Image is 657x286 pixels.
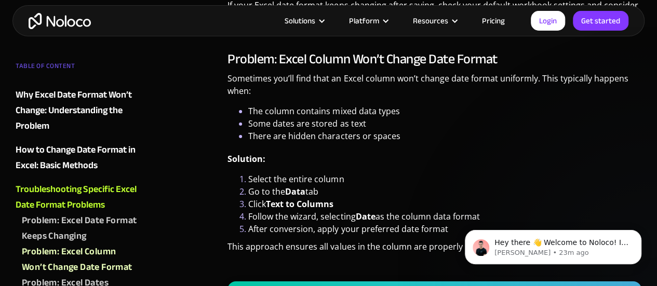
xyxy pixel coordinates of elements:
[248,130,641,142] li: There are hidden characters or spaces
[248,117,641,130] li: Some dates are stored as text
[227,72,641,105] p: Sometimes you’ll find that an Excel column won’t change date format uniformly. This typically hap...
[248,185,641,198] li: Go to the tab
[248,223,641,235] li: After conversion, apply your preferred date format
[22,213,139,244] a: Problem: Excel Date Format Keeps Changing
[272,14,336,28] div: Solutions
[248,198,641,210] li: Click
[285,186,305,197] strong: Data
[336,14,400,28] div: Platform
[16,87,139,134] a: Why Excel Date Format Won’t Change: Understanding the Problem
[349,14,379,28] div: Platform
[29,13,91,29] a: home
[16,142,139,173] a: How to Change Date Format in Excel: Basic Methods
[469,14,518,28] a: Pricing
[266,198,333,210] strong: Text to Columns
[400,14,469,28] div: Resources
[531,11,565,31] a: Login
[355,211,375,222] strong: Date
[227,153,265,165] strong: Solution:
[248,173,641,185] li: Select the entire column
[285,14,315,28] div: Solutions
[227,240,641,261] p: This approach ensures all values in the column are properly recognized as dates.
[248,105,641,117] li: The column contains mixed data types
[413,14,448,28] div: Resources
[573,11,628,31] a: Get started
[449,208,657,281] iframe: Intercom notifications message
[227,51,641,67] h3: Problem: Excel Column Won’t Change Date Format
[248,210,641,223] li: Follow the wizard, selecting as the column data format
[16,58,139,79] div: TABLE OF CONTENT
[16,182,139,213] a: Troubleshooting Specific Excel Date Format Problems
[22,244,139,275] a: Problem: Excel Column Won’t Change Date Format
